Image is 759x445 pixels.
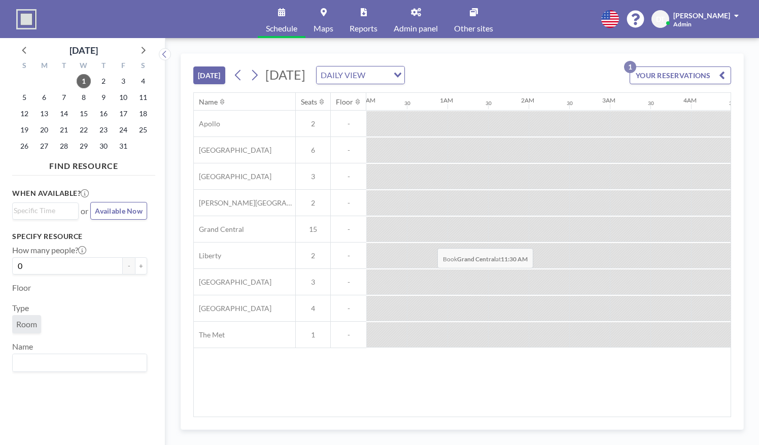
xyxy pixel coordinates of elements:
[17,90,31,105] span: Sunday, October 5, 2025
[15,60,34,73] div: S
[96,139,111,153] span: Thursday, October 30, 2025
[116,90,130,105] span: Friday, October 10, 2025
[136,123,150,137] span: Saturday, October 25, 2025
[457,255,496,263] b: Grand Central
[648,100,654,107] div: 30
[133,60,153,73] div: S
[194,225,244,234] span: Grand Central
[314,24,333,32] span: Maps
[296,146,330,155] span: 6
[136,90,150,105] span: Saturday, October 11, 2025
[12,341,33,352] label: Name
[116,107,130,121] span: Friday, October 17, 2025
[673,11,730,20] span: [PERSON_NAME]
[57,90,71,105] span: Tuesday, October 7, 2025
[96,74,111,88] span: Thursday, October 2, 2025
[57,107,71,121] span: Tuesday, October 14, 2025
[194,119,220,128] span: Apollo
[266,24,297,32] span: Schedule
[13,203,78,218] div: Search for option
[77,123,91,137] span: Wednesday, October 22, 2025
[77,139,91,153] span: Wednesday, October 29, 2025
[296,278,330,287] span: 3
[331,304,366,313] span: -
[90,202,147,220] button: Available Now
[17,139,31,153] span: Sunday, October 26, 2025
[77,90,91,105] span: Wednesday, October 8, 2025
[331,198,366,208] span: -
[194,330,225,339] span: The Met
[12,232,147,241] h3: Specify resource
[16,9,37,29] img: organization-logo
[194,146,271,155] span: [GEOGRAPHIC_DATA]
[34,60,54,73] div: M
[12,157,155,171] h4: FIND RESOURCE
[96,123,111,137] span: Thursday, October 23, 2025
[12,303,29,313] label: Type
[296,251,330,260] span: 2
[440,96,453,104] div: 1AM
[77,74,91,88] span: Wednesday, October 1, 2025
[331,278,366,287] span: -
[317,66,404,84] div: Search for option
[656,15,665,24] span: DT
[14,205,73,216] input: Search for option
[57,123,71,137] span: Tuesday, October 21, 2025
[683,96,697,104] div: 4AM
[93,60,113,73] div: T
[194,304,271,313] span: [GEOGRAPHIC_DATA]
[116,139,130,153] span: Friday, October 31, 2025
[81,206,88,216] span: or
[77,107,91,121] span: Wednesday, October 15, 2025
[17,123,31,137] span: Sunday, October 19, 2025
[624,61,636,73] p: 1
[37,139,51,153] span: Monday, October 27, 2025
[729,100,735,107] div: 30
[136,107,150,121] span: Saturday, October 18, 2025
[95,207,143,215] span: Available Now
[331,225,366,234] span: -
[359,96,375,104] div: 12AM
[37,123,51,137] span: Monday, October 20, 2025
[57,139,71,153] span: Tuesday, October 28, 2025
[350,24,377,32] span: Reports
[368,69,388,82] input: Search for option
[602,96,615,104] div: 3AM
[193,66,225,84] button: [DATE]
[135,257,147,275] button: +
[296,304,330,313] span: 4
[116,74,130,88] span: Friday, October 3, 2025
[404,100,410,107] div: 30
[70,43,98,57] div: [DATE]
[331,172,366,181] span: -
[394,24,438,32] span: Admin panel
[37,107,51,121] span: Monday, October 13, 2025
[567,100,573,107] div: 30
[16,319,37,329] span: Room
[521,96,534,104] div: 2AM
[319,69,367,82] span: DAILY VIEW
[301,97,317,107] div: Seats
[194,172,271,181] span: [GEOGRAPHIC_DATA]
[331,251,366,260] span: -
[113,60,133,73] div: F
[54,60,74,73] div: T
[194,251,221,260] span: Liberty
[296,172,330,181] span: 3
[194,198,295,208] span: [PERSON_NAME][GEOGRAPHIC_DATA]
[673,20,692,28] span: Admin
[296,330,330,339] span: 1
[336,97,353,107] div: Floor
[116,123,130,137] span: Friday, October 24, 2025
[13,354,147,371] div: Search for option
[96,107,111,121] span: Thursday, October 16, 2025
[437,248,533,268] span: Book at
[501,255,528,263] b: 11:30 AM
[12,283,31,293] label: Floor
[14,356,141,369] input: Search for option
[331,146,366,155] span: -
[12,245,86,255] label: How many people?
[454,24,493,32] span: Other sites
[296,119,330,128] span: 2
[17,107,31,121] span: Sunday, October 12, 2025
